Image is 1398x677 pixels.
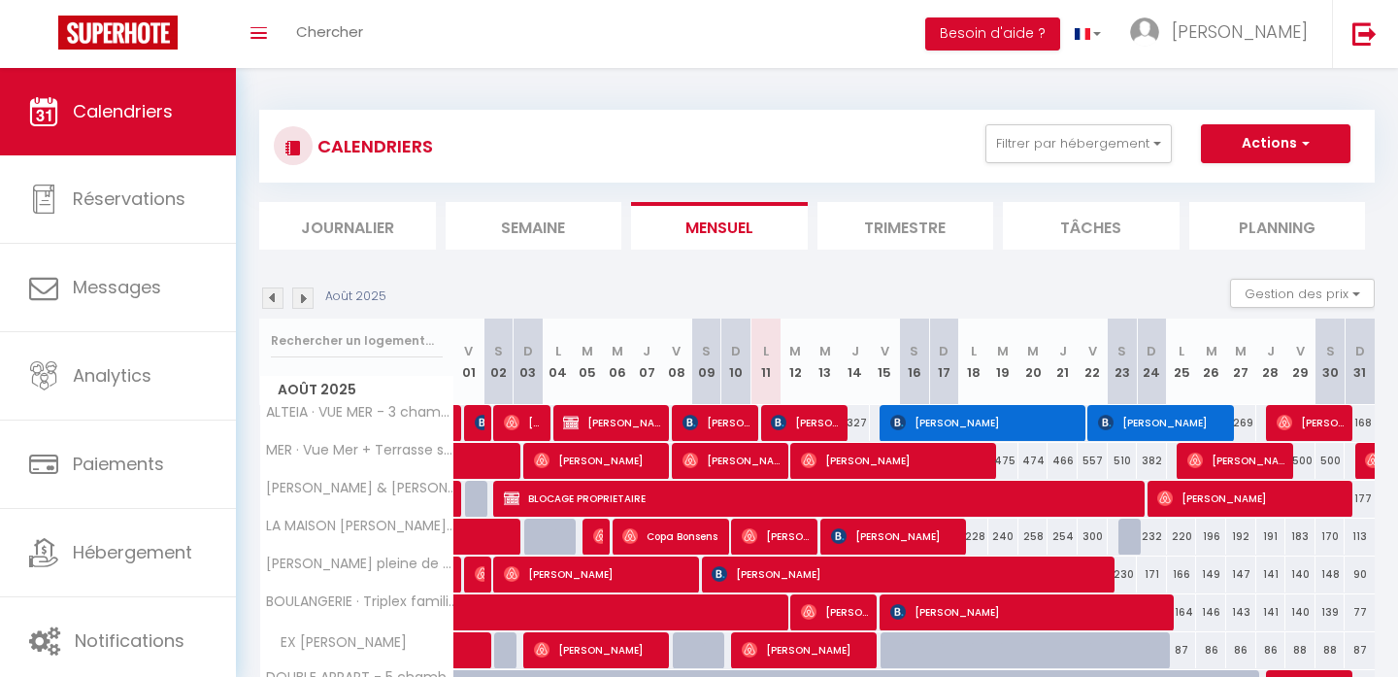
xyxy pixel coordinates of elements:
[1018,519,1048,555] div: 258
[73,275,161,299] span: Messages
[475,404,484,441] span: [PERSON_NAME]
[742,631,872,668] span: [PERSON_NAME]
[899,319,929,405] th: 16
[691,319,721,405] th: 09
[1003,202,1180,250] li: Tâches
[1117,342,1126,360] abbr: S
[1256,319,1286,405] th: 28
[1285,519,1315,555] div: 183
[682,442,782,479] span: [PERSON_NAME]
[851,342,859,360] abbr: J
[271,323,443,358] input: Rechercher un logement...
[1048,443,1078,479] div: 466
[260,376,453,404] span: Août 2025
[325,288,386,306] p: Août 2025
[1256,519,1286,555] div: 191
[263,519,457,533] span: LA MAISON [PERSON_NAME] - charmant lieu de vie pour 8 pers.
[929,319,959,405] th: 17
[801,442,991,479] span: [PERSON_NAME]
[1137,443,1167,479] div: 382
[464,342,473,360] abbr: V
[1189,202,1366,250] li: Planning
[1315,594,1346,630] div: 139
[563,404,663,441] span: [PERSON_NAME]
[819,342,831,360] abbr: M
[771,404,841,441] span: [PERSON_NAME]
[643,342,650,360] abbr: J
[1147,342,1156,360] abbr: D
[1098,404,1228,441] span: [PERSON_NAME]
[721,319,751,405] th: 10
[801,593,871,630] span: [PERSON_NAME]
[1267,342,1275,360] abbr: J
[1078,319,1108,405] th: 22
[870,319,900,405] th: 15
[1196,557,1226,592] div: 149
[313,124,433,168] h3: CALENDRIERS
[1345,481,1375,517] div: 177
[1048,319,1078,405] th: 21
[1345,319,1375,405] th: 31
[1018,443,1048,479] div: 474
[73,452,164,476] span: Paiements
[582,342,593,360] abbr: M
[789,342,801,360] abbr: M
[672,342,681,360] abbr: V
[1256,557,1286,592] div: 141
[622,518,722,555] span: Copa Bonsens
[1157,480,1348,517] span: [PERSON_NAME]
[1196,632,1226,668] div: 86
[1326,342,1335,360] abbr: S
[1355,342,1365,360] abbr: D
[534,631,664,668] span: [PERSON_NAME]
[1256,594,1286,630] div: 141
[988,519,1018,555] div: 240
[1018,319,1048,405] th: 20
[959,319,989,405] th: 18
[259,202,436,250] li: Journalier
[296,21,363,42] span: Chercher
[811,319,841,405] th: 13
[73,363,151,388] span: Analytics
[1196,594,1226,630] div: 146
[1345,405,1375,441] div: 168
[1108,319,1138,405] th: 23
[682,404,752,441] span: [PERSON_NAME]
[925,17,1060,51] button: Besoin d'aide ?
[1187,442,1287,479] span: [PERSON_NAME]
[1167,632,1197,668] div: 87
[1167,319,1197,405] th: 25
[1315,519,1346,555] div: 170
[1226,319,1256,405] th: 27
[573,319,603,405] th: 05
[58,16,178,50] img: Super Booking
[504,404,544,441] span: [PERSON_NAME]
[1345,632,1375,668] div: 87
[1226,632,1256,668] div: 86
[1137,557,1167,592] div: 171
[731,342,741,360] abbr: D
[504,556,694,592] span: [PERSON_NAME]
[1048,519,1078,555] div: 254
[73,186,185,211] span: Réservations
[1285,443,1315,479] div: 500
[840,405,870,441] div: 327
[1285,557,1315,592] div: 140
[494,342,503,360] abbr: S
[534,442,664,479] span: [PERSON_NAME]
[514,319,544,405] th: 03
[1201,124,1350,163] button: Actions
[890,593,1171,630] span: [PERSON_NAME]
[523,342,533,360] abbr: D
[750,319,781,405] th: 11
[1078,443,1108,479] div: 557
[593,518,603,555] span: [PERSON_NAME]
[1285,594,1315,630] div: 140
[1172,19,1308,44] span: [PERSON_NAME]
[662,319,692,405] th: 08
[602,319,632,405] th: 06
[1179,342,1184,360] abbr: L
[1315,443,1346,479] div: 500
[263,443,457,457] span: MER · Vue Mer + Terrasse sur la plage de [GEOGRAPHIC_DATA]
[712,556,1113,592] span: [PERSON_NAME]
